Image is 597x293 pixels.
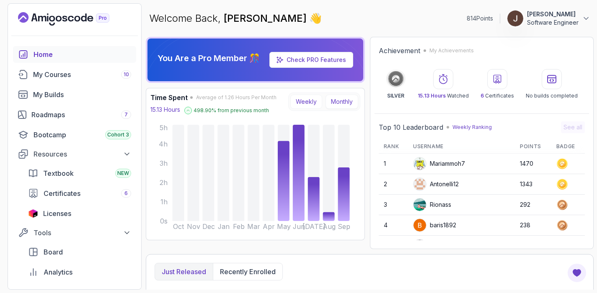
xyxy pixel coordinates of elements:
tspan: May [277,223,291,231]
span: 6 [124,190,128,197]
button: Monthly [326,95,358,109]
tspan: [DATE] [302,223,326,231]
tspan: Feb [233,223,245,231]
p: Welcome Back, [149,12,322,25]
td: 1343 [515,174,551,195]
p: Just released [162,267,206,277]
th: Points [515,140,551,154]
p: Recently enrolled [220,267,276,277]
h2: Achievement [379,46,420,56]
a: board [23,244,136,260]
span: 15.13 Hours [418,93,446,99]
img: user profile image [507,10,523,26]
div: My Courses [33,69,131,80]
div: jvxdev [413,239,449,252]
h3: Time Spent [150,93,188,103]
p: 814 Points [467,14,493,23]
td: 5 [379,236,408,256]
span: Textbook [43,168,74,178]
tspan: 5h [160,124,168,132]
button: Resources [13,146,136,162]
th: Badge [551,140,585,154]
div: baris1892 [413,218,456,232]
span: [PERSON_NAME] [224,12,309,24]
tspan: Dec [202,223,215,231]
div: Resources [34,149,131,159]
tspan: 0s [160,217,168,225]
tspan: Jan [218,223,230,231]
h2: Top 10 Leaderboard [379,122,443,132]
tspan: 2h [160,179,168,187]
tspan: 1h [160,198,168,206]
span: Cohort 3 [107,131,129,138]
tspan: 4h [159,140,168,148]
a: Check PRO Features [269,52,353,68]
button: Tools [13,225,136,240]
div: Mariammoh7 [413,157,465,170]
p: Watched [418,93,469,99]
p: 15.13 Hours [150,105,180,114]
a: Landing page [18,12,129,26]
div: Roadmaps [31,110,131,120]
tspan: Sep [338,223,350,231]
td: 3 [379,195,408,215]
span: Certificates [44,188,80,198]
a: Check PRO Features [287,56,346,63]
span: 6 [481,93,484,99]
th: Username [408,140,515,154]
a: analytics [23,264,136,280]
img: user profile image [414,198,426,211]
a: licenses [23,205,136,222]
td: 238 [515,215,551,236]
button: user profile image[PERSON_NAME]Software Engineer [507,10,590,27]
a: home [13,46,136,63]
tspan: Nov [187,223,200,231]
a: courses [13,66,136,83]
img: user profile image [414,178,426,190]
td: 4 [379,215,408,236]
tspan: Mar [247,223,260,231]
div: Bootcamp [34,130,131,140]
span: Licenses [43,208,71,218]
span: Analytics [44,267,72,277]
a: builds [13,86,136,103]
div: Antonelli12 [413,177,459,191]
button: Just released [155,263,213,280]
div: My Builds [33,90,131,100]
img: default monster avatar [414,239,426,252]
div: Home [34,49,131,59]
img: jetbrains icon [28,209,38,218]
p: [PERSON_NAME] [527,10,579,18]
tspan: 3h [160,159,168,167]
td: 292 [515,195,551,215]
td: 1 [379,154,408,174]
tspan: Oct [173,223,184,231]
td: 220 [515,236,551,256]
a: bootcamp [13,126,136,143]
span: 10 [124,71,129,78]
img: default monster avatar [414,157,426,170]
span: 👋 [309,12,322,25]
span: Board [44,247,63,257]
img: user profile image [414,219,426,231]
p: My Achievements [429,47,474,54]
button: See all [561,121,585,133]
span: Average of 1.26 Hours Per Month [196,94,277,101]
button: Recently enrolled [213,263,282,280]
td: 1470 [515,154,551,174]
th: Rank [379,140,408,154]
p: No builds completed [526,93,578,99]
tspan: Apr [263,223,275,231]
p: SILVER [387,93,404,99]
tspan: Aug [323,223,336,231]
a: textbook [23,165,136,182]
div: Rionass [413,198,451,211]
tspan: Jun [293,223,305,231]
span: NEW [117,170,129,177]
a: roadmaps [13,106,136,123]
a: certificates [23,185,136,202]
td: 2 [379,174,408,195]
p: You Are a Pro Member 🎊 [158,52,260,64]
p: 498.90 % from previous month [194,107,269,114]
span: 7 [124,111,128,118]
